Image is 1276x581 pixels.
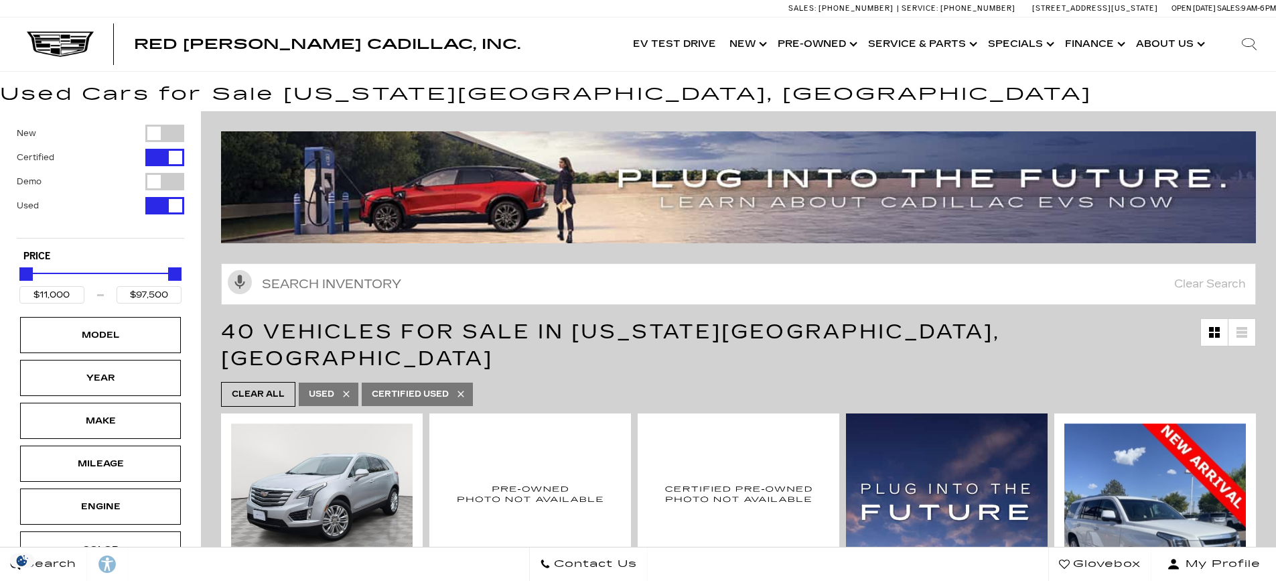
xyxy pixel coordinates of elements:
div: Engine [67,499,134,514]
div: Price [19,263,182,304]
label: Demo [17,175,42,188]
button: Open user profile menu [1151,547,1276,581]
span: 9 AM-6 PM [1241,4,1276,13]
div: Year [67,371,134,385]
a: About Us [1129,17,1209,71]
a: Sales: [PHONE_NUMBER] [788,5,897,12]
a: Service & Parts [861,17,981,71]
div: Minimum Price [19,267,33,281]
label: Certified [17,151,54,164]
a: Glovebox [1048,547,1151,581]
a: Red [PERSON_NAME] Cadillac, Inc. [134,38,520,51]
h5: Price [23,251,178,263]
label: New [17,127,36,140]
span: Contact Us [551,555,637,574]
a: Pre-Owned [771,17,861,71]
input: Minimum [19,286,84,304]
a: Contact Us [529,547,648,581]
img: Opt-Out Icon [7,554,38,568]
div: Make [67,413,134,428]
input: Maximum [117,286,182,304]
div: EngineEngine [20,489,181,525]
div: ColorColor [20,531,181,568]
a: [STREET_ADDRESS][US_STATE] [1032,4,1158,13]
svg: Click to toggle on voice search [228,270,252,294]
span: 40 Vehicles for Sale in [US_STATE][GEOGRAPHIC_DATA], [GEOGRAPHIC_DATA] [221,320,1000,371]
a: EV Test Drive [626,17,723,71]
a: Service: [PHONE_NUMBER] [897,5,1019,12]
div: Maximum Price [168,267,182,281]
span: Red [PERSON_NAME] Cadillac, Inc. [134,36,520,52]
img: Cadillac Dark Logo with Cadillac White Text [27,31,94,57]
span: Sales: [1217,4,1241,13]
span: My Profile [1180,555,1261,574]
a: Finance [1058,17,1129,71]
span: Used [309,386,334,403]
span: Service: [902,4,938,13]
div: YearYear [20,360,181,396]
span: Sales: [788,4,817,13]
img: 2018 Cadillac XT5 Premium Luxury AWD 1 [231,424,415,562]
span: Clear All [232,386,285,403]
div: Mileage [67,456,134,471]
span: Glovebox [1070,555,1141,574]
span: Certified Used [372,386,449,403]
span: Open [DATE] [1172,4,1216,13]
div: Model [67,328,134,342]
span: Search [21,555,76,574]
div: Filter by Vehicle Type [17,125,184,238]
span: [PHONE_NUMBER] [940,4,1015,13]
input: Search Inventory [221,263,1256,305]
div: 1 / 2 [231,424,415,562]
div: MileageMileage [20,446,181,482]
img: 2019 Cadillac XT4 AWD Sport [439,424,621,564]
a: Specials [981,17,1058,71]
span: [PHONE_NUMBER] [819,4,894,13]
div: Color [67,542,134,557]
img: 2021 Cadillac XT4 Premium Luxury [648,424,829,564]
section: Click to Open Cookie Consent Modal [7,554,38,568]
div: MakeMake [20,403,181,439]
label: Used [17,199,39,212]
div: ModelModel [20,317,181,353]
a: New [723,17,771,71]
img: ev-blog-post-banners4 [221,131,1266,243]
